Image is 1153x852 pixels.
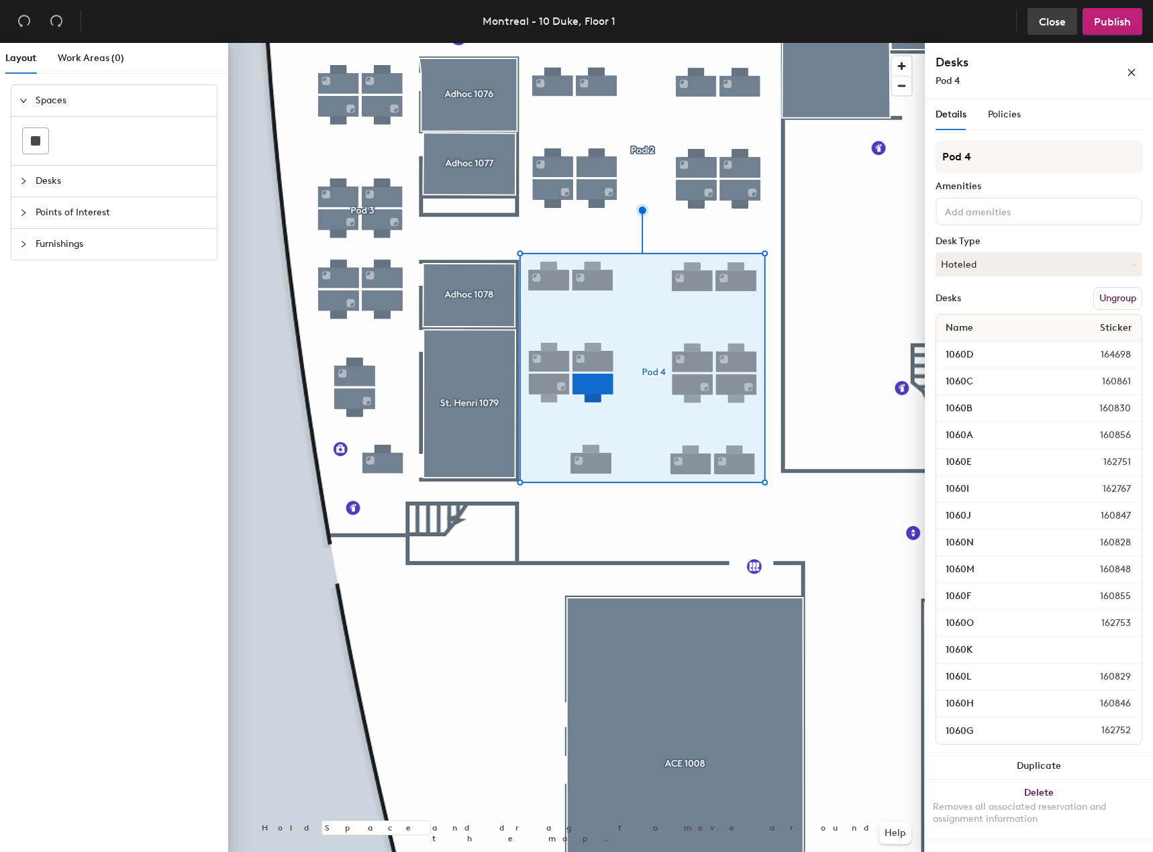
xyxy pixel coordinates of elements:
[939,721,1069,740] input: Unnamed desk
[939,694,1068,713] input: Unnamed desk
[939,668,1068,686] input: Unnamed desk
[879,822,911,844] button: Help
[1068,589,1139,604] span: 160855
[36,229,209,260] span: Furnishings
[939,641,1139,659] input: Unnamed desk
[942,203,1063,219] input: Add amenities
[1071,455,1139,470] span: 162751
[936,181,1142,192] div: Amenities
[1068,535,1139,550] span: 160828
[1083,8,1142,35] button: Publish
[933,801,1145,825] div: Removes all associated reservation and assignment information
[939,453,1071,472] input: Unnamed desk
[939,614,1069,633] input: Unnamed desk
[1068,509,1139,523] span: 160847
[1068,428,1139,443] span: 160856
[936,236,1142,247] div: Desk Type
[36,197,209,228] span: Points of Interest
[939,560,1068,579] input: Unnamed desk
[925,753,1153,780] button: Duplicate
[936,252,1142,276] button: Hoteled
[11,8,38,35] button: Undo (⌘ + Z)
[936,54,1083,71] h4: Desks
[1070,374,1139,389] span: 160861
[1068,670,1139,684] span: 160829
[19,177,28,185] span: collapsed
[19,240,28,248] span: collapsed
[939,399,1067,418] input: Unnamed desk
[1069,723,1139,738] span: 162752
[43,8,70,35] button: Redo (⌘ + ⇧ + Z)
[939,507,1068,525] input: Unnamed desk
[988,109,1021,120] span: Policies
[1068,348,1139,362] span: 164698
[36,85,209,116] span: Spaces
[1094,15,1131,28] span: Publish
[939,372,1070,391] input: Unnamed desk
[936,109,966,120] span: Details
[17,14,31,28] span: undo
[939,480,1070,498] input: Unnamed desk
[939,345,1068,364] input: Unnamed desk
[19,209,28,217] span: collapsed
[58,52,124,64] span: Work Areas (0)
[939,587,1068,606] input: Unnamed desk
[1068,696,1139,711] span: 160846
[19,97,28,105] span: expanded
[1069,616,1139,631] span: 162753
[936,75,960,87] span: Pod 4
[1093,287,1142,310] button: Ungroup
[936,293,961,304] div: Desks
[1093,316,1139,340] span: Sticker
[1068,562,1139,577] span: 160848
[5,52,36,64] span: Layout
[483,13,615,30] div: Montreal - 10 Duke, Floor 1
[1067,401,1139,416] span: 160830
[939,316,980,340] span: Name
[1039,15,1066,28] span: Close
[36,166,209,197] span: Desks
[939,426,1068,445] input: Unnamed desk
[939,533,1068,552] input: Unnamed desk
[1070,482,1139,496] span: 162767
[1127,68,1136,77] span: close
[925,780,1153,839] button: DeleteRemoves all associated reservation and assignment information
[1027,8,1077,35] button: Close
